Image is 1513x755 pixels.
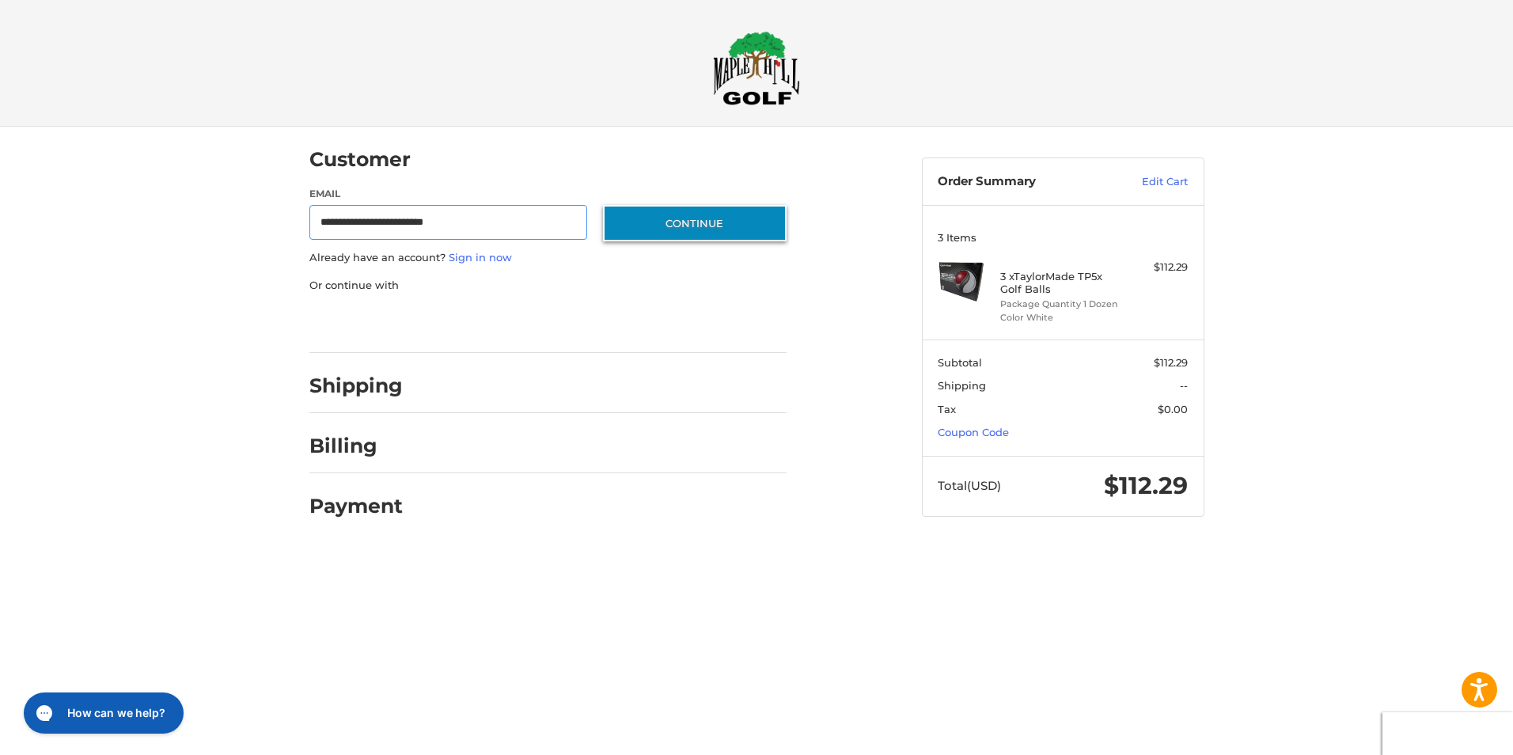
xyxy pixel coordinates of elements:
p: Or continue with [309,278,787,294]
h3: Order Summary [938,174,1108,190]
iframe: PayPal-venmo [572,309,691,337]
span: Tax [938,403,956,415]
p: Already have an account? [309,250,787,266]
h4: 3 x TaylorMade TP5x Golf Balls [1000,270,1121,296]
span: -- [1180,379,1188,392]
h2: Customer [309,147,411,172]
span: $112.29 [1104,471,1188,500]
a: Coupon Code [938,426,1009,438]
h2: Payment [309,494,403,518]
iframe: PayPal-paylater [438,309,557,337]
label: Email [309,187,588,201]
span: Total (USD) [938,478,1001,493]
span: $0.00 [1158,403,1188,415]
h3: 3 Items [938,231,1188,244]
button: Continue [603,205,787,241]
h2: Billing [309,434,402,458]
img: Maple Hill Golf [713,31,800,105]
h2: Shipping [309,374,403,398]
iframe: PayPal-paypal [304,309,423,337]
span: Subtotal [938,356,982,369]
li: Color White [1000,311,1121,324]
iframe: Google Customer Reviews [1382,712,1513,755]
a: Edit Cart [1108,174,1188,190]
span: Shipping [938,379,986,392]
span: $112.29 [1154,356,1188,369]
iframe: Gorgias live chat messenger [16,687,188,739]
div: $112.29 [1125,260,1188,275]
a: Sign in now [449,251,512,264]
li: Package Quantity 1 Dozen [1000,298,1121,311]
